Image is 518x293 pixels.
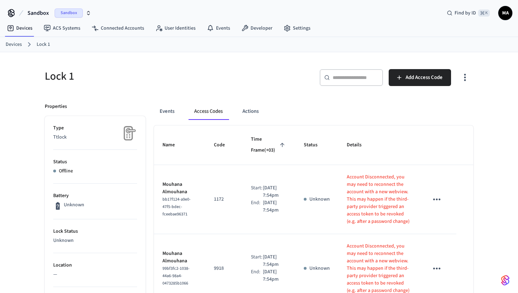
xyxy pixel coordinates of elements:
[347,140,371,151] span: Details
[251,199,263,214] div: End:
[154,103,473,120] div: ant example
[53,158,137,166] p: Status
[162,196,191,217] span: bb17f124-a9e0-47f5-bdec-fceebae96371
[27,9,49,17] span: Sandbox
[478,10,490,17] span: ⌘ K
[64,201,84,209] p: Unknown
[263,184,287,199] p: [DATE] 7:54pm
[162,265,190,286] span: 99bf3fc2-1038-44a6-98a4-0473285b1066
[53,134,137,141] p: Ttlock
[6,41,22,48] a: Devices
[45,69,255,84] h5: Lock 1
[53,228,137,235] p: Lock Status
[86,22,150,35] a: Connected Accounts
[55,8,83,18] span: Sandbox
[162,140,184,151] span: Name
[53,124,137,132] p: Type
[214,265,234,272] p: 9918
[278,22,316,35] a: Settings
[498,6,512,20] button: MA
[53,262,137,269] p: Location
[304,140,327,151] span: Status
[162,250,197,265] p: Mouhana Almouhana
[441,7,495,19] div: Find by ID⌘ K
[189,103,228,120] button: Access Codes
[53,237,137,244] p: Unknown
[45,103,67,110] p: Properties
[251,268,263,283] div: End:
[347,173,412,225] p: Account Disconnected, you may need to reconnect the account with a new webview. This may happen i...
[154,103,180,120] button: Events
[309,196,330,203] p: Unknown
[263,254,287,268] p: [DATE] 7:54pm
[150,22,201,35] a: User Identities
[309,265,330,272] p: Unknown
[59,167,73,175] p: Offline
[214,196,234,203] p: 1172
[237,103,264,120] button: Actions
[499,7,512,19] span: MA
[37,41,50,48] a: Lock 1
[406,73,443,82] span: Add Access Code
[38,22,86,35] a: ACS Systems
[389,69,451,86] button: Add Access Code
[1,22,38,35] a: Devices
[455,10,476,17] span: Find by ID
[251,134,286,156] span: Time Frame(+03)
[251,254,263,268] div: Start:
[119,124,137,142] img: Placeholder Lock Image
[53,271,137,278] p: —
[263,268,287,283] p: [DATE] 7:54pm
[251,184,263,199] div: Start:
[201,22,236,35] a: Events
[501,275,510,286] img: SeamLogoGradient.69752ec5.svg
[53,192,137,200] p: Battery
[162,181,197,196] p: Mouhana Almouhana
[263,199,287,214] p: [DATE] 7:54pm
[214,140,234,151] span: Code
[236,22,278,35] a: Developer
